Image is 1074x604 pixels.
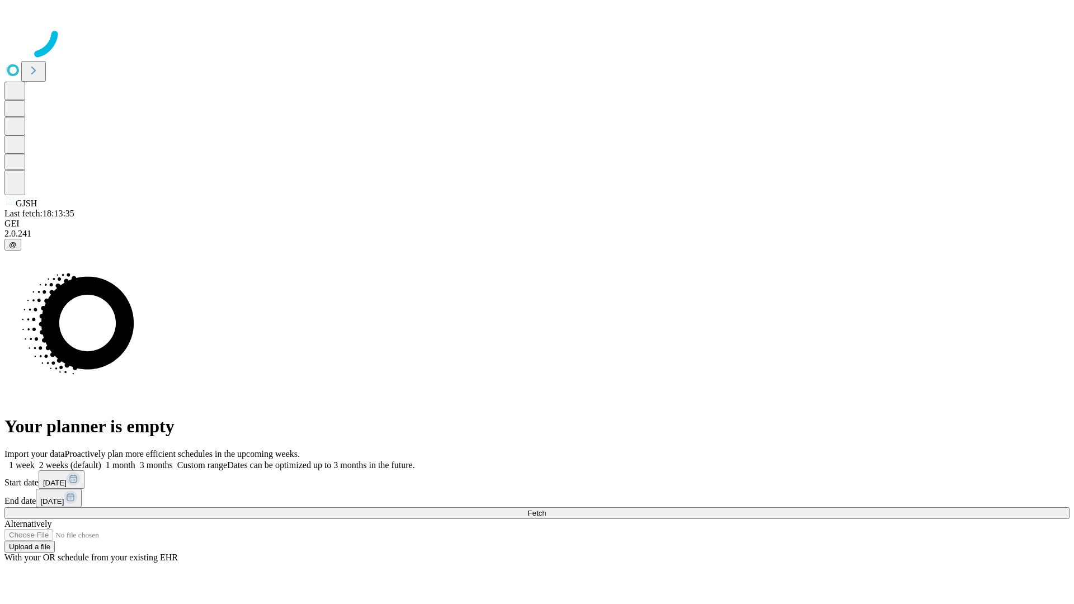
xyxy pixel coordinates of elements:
[4,541,55,553] button: Upload a file
[4,489,1070,507] div: End date
[4,239,21,251] button: @
[4,553,178,562] span: With your OR schedule from your existing EHR
[106,460,135,470] span: 1 month
[39,460,101,470] span: 2 weeks (default)
[177,460,227,470] span: Custom range
[65,449,300,459] span: Proactively plan more efficient schedules in the upcoming weeks.
[36,489,82,507] button: [DATE]
[4,507,1070,519] button: Fetch
[43,479,67,487] span: [DATE]
[4,416,1070,437] h1: Your planner is empty
[4,449,65,459] span: Import your data
[4,519,51,528] span: Alternatively
[40,497,64,506] span: [DATE]
[16,199,37,208] span: GJSH
[4,219,1070,229] div: GEI
[9,240,17,249] span: @
[39,470,84,489] button: [DATE]
[227,460,414,470] span: Dates can be optimized up to 3 months in the future.
[4,470,1070,489] div: Start date
[527,509,546,517] span: Fetch
[4,229,1070,239] div: 2.0.241
[9,460,35,470] span: 1 week
[4,209,74,218] span: Last fetch: 18:13:35
[140,460,173,470] span: 3 months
